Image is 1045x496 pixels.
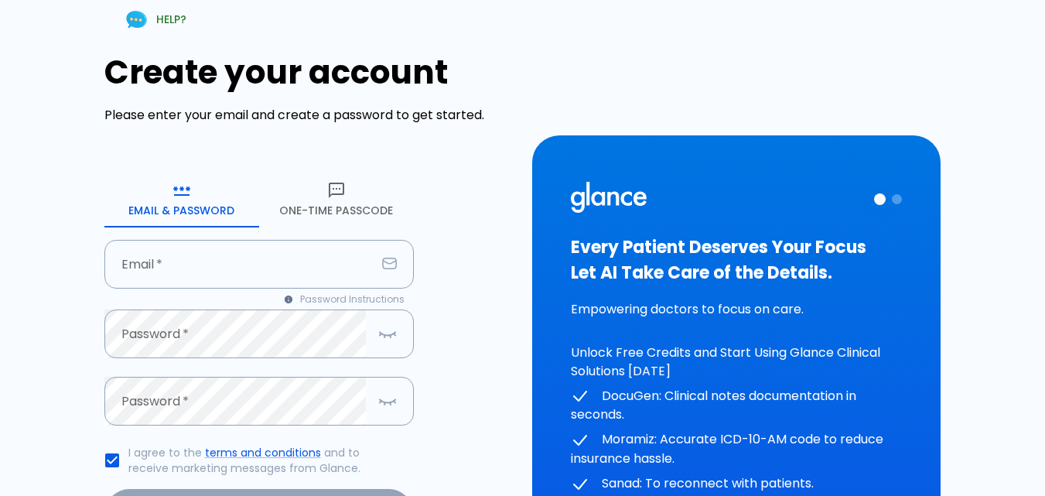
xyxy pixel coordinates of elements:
[571,430,903,468] p: Moramiz: Accurate ICD-10-AM code to reduce insurance hassle.
[259,172,414,227] button: One-Time Passcode
[275,289,414,310] button: Password Instructions
[104,240,376,289] input: your.email@example.com
[128,445,401,476] p: I agree to the and to receive marketing messages from Glance.
[571,234,903,286] h3: Every Patient Deserves Your Focus Let AI Take Care of the Details.
[104,53,514,91] h1: Create your account
[123,6,150,33] img: Chat Support
[571,474,903,494] p: Sanad: To reconnect with patients.
[571,344,903,381] p: Unlock Free Credits and Start Using Glance Clinical Solutions [DATE]
[300,292,405,307] span: Password Instructions
[104,172,259,227] button: Email & Password
[571,300,903,319] p: Empowering doctors to focus on care.
[571,387,903,425] p: DocuGen: Clinical notes documentation in seconds.
[104,106,514,125] p: Please enter your email and create a password to get started.
[205,445,321,460] a: terms and conditions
